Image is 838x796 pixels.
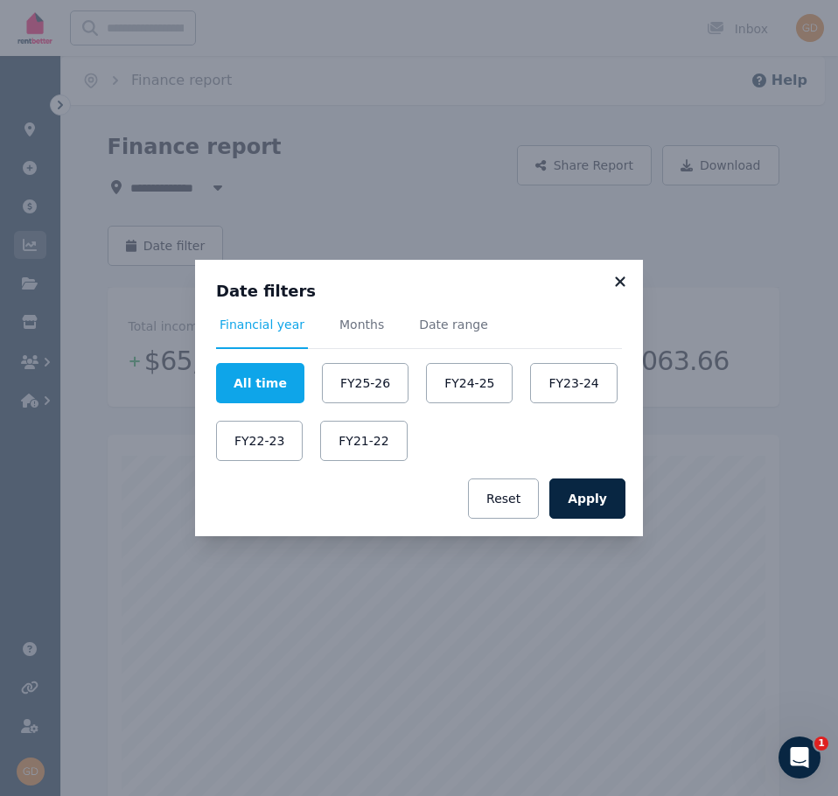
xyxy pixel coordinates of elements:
[220,316,304,333] span: Financial year
[468,478,539,519] button: Reset
[216,363,304,403] button: All time
[426,363,513,403] button: FY24-25
[216,316,622,349] nav: Tabs
[339,316,384,333] span: Months
[320,421,407,461] button: FY21-22
[779,737,821,779] iframe: Intercom live chat
[549,478,625,519] button: Apply
[216,421,303,461] button: FY22-23
[322,363,409,403] button: FY25-26
[814,737,828,751] span: 1
[419,316,488,333] span: Date range
[530,363,617,403] button: FY23-24
[216,281,622,302] h3: Date filters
